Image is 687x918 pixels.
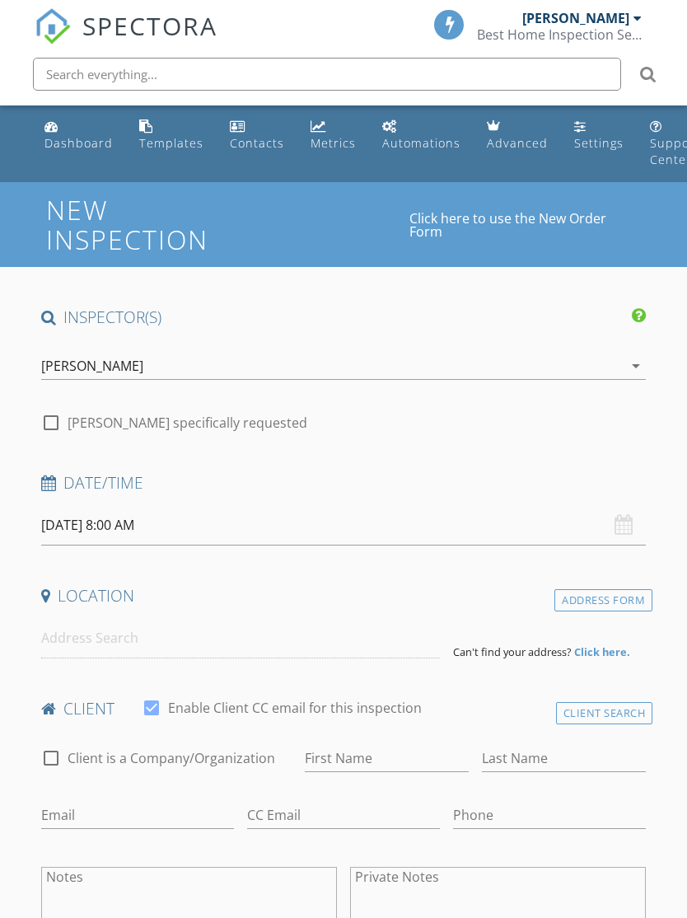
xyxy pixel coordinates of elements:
[382,135,460,151] div: Automations
[554,589,652,611] div: Address Form
[522,10,629,26] div: [PERSON_NAME]
[82,8,217,43] span: SPECTORA
[304,112,362,159] a: Metrics
[409,212,641,238] a: Click here to use the New Order Form
[168,700,422,716] label: Enable Client CC email for this inspection
[556,702,653,724] div: Client Search
[41,307,647,328] h4: INSPECTOR(S)
[41,472,647,494] h4: Date/Time
[574,644,630,659] strong: Click here.
[68,750,275,766] label: Client is a Company/Organization
[41,698,647,719] h4: client
[35,22,217,57] a: SPECTORA
[41,358,143,373] div: [PERSON_NAME]
[480,112,554,159] a: Advanced
[626,356,646,376] i: arrow_drop_down
[33,58,621,91] input: Search everything...
[68,415,307,431] label: [PERSON_NAME] specifically requested
[41,505,647,546] input: Select date
[44,135,113,151] div: Dashboard
[46,195,409,253] h1: New Inspection
[311,135,356,151] div: Metrics
[133,112,210,159] a: Templates
[477,26,642,43] div: Best Home Inspection Services
[453,644,572,659] span: Can't find your address?
[139,135,203,151] div: Templates
[574,135,624,151] div: Settings
[487,135,548,151] div: Advanced
[38,112,119,159] a: Dashboard
[41,585,647,607] h4: Location
[568,112,630,159] a: Settings
[223,112,291,159] a: Contacts
[230,135,284,151] div: Contacts
[41,618,440,658] input: Address Search
[376,112,467,159] a: Automations (Basic)
[35,8,71,44] img: The Best Home Inspection Software - Spectora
